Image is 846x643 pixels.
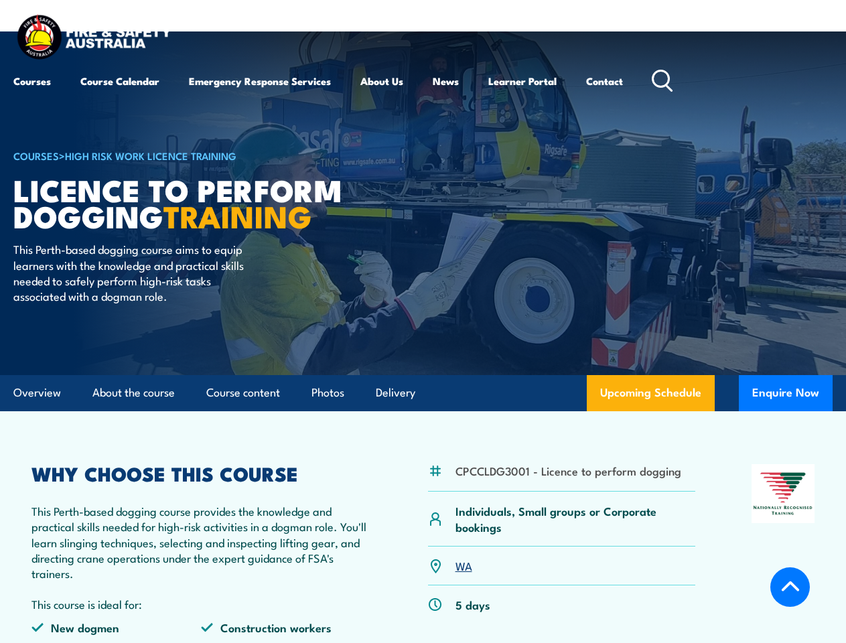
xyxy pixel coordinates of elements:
h1: Licence to Perform Dogging [13,176,344,228]
p: Individuals, Small groups or Corporate bookings [455,503,695,534]
a: Course Calendar [80,65,159,97]
li: Construction workers [201,620,370,635]
h6: > [13,147,344,163]
a: Photos [311,375,344,411]
p: This course is ideal for: [31,596,371,612]
p: This Perth-based dogging course provides the knowledge and practical skills needed for high-risk ... [31,503,371,581]
a: News [433,65,459,97]
a: About Us [360,65,403,97]
a: Delivery [376,375,415,411]
li: CPCCLDG3001 - Licence to perform dogging [455,463,681,478]
li: New dogmen [31,620,201,635]
a: Overview [13,375,61,411]
a: Upcoming Schedule [587,375,715,411]
a: Emergency Response Services [189,65,331,97]
a: About the course [92,375,175,411]
strong: TRAINING [163,192,312,238]
a: Courses [13,65,51,97]
a: Learner Portal [488,65,557,97]
p: 5 days [455,597,490,612]
a: COURSES [13,148,59,163]
a: WA [455,557,472,573]
a: High Risk Work Licence Training [65,148,236,163]
p: This Perth-based dogging course aims to equip learners with the knowledge and practical skills ne... [13,241,258,304]
a: Course content [206,375,280,411]
a: Contact [586,65,623,97]
h2: WHY CHOOSE THIS COURSE [31,464,371,482]
img: Nationally Recognised Training logo. [752,464,815,524]
button: Enquire Now [739,375,833,411]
